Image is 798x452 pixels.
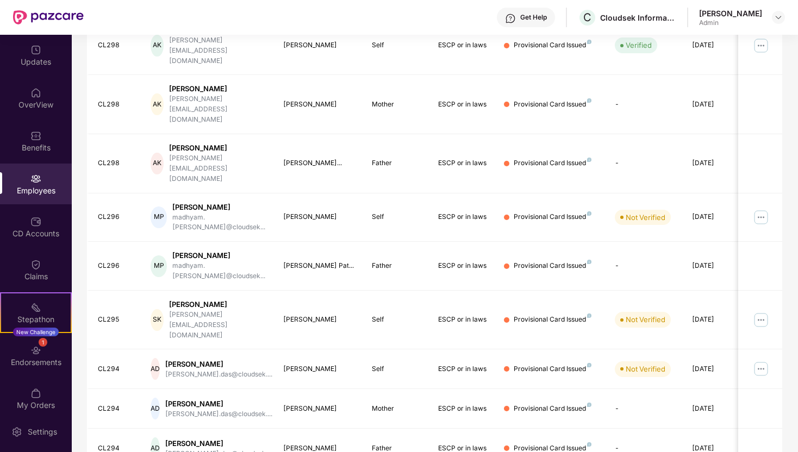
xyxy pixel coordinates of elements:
div: [PERSON_NAME] [283,40,354,51]
div: [DATE] [692,261,741,271]
div: [PERSON_NAME]... [283,158,354,168]
img: svg+xml;base64,PHN2ZyBpZD0iQmVuZWZpdHMiIHhtbG5zPSJodHRwOi8vd3d3LnczLm9yZy8yMDAwL3N2ZyIgd2lkdGg9Ij... [30,130,41,141]
div: madhyam.[PERSON_NAME]@cloudsek... [172,212,266,233]
div: Provisional Card Issued [514,158,591,168]
div: Get Help [520,13,547,22]
div: CL295 [98,315,134,325]
div: Cloudsek Information Security Private Limited [600,12,676,23]
img: svg+xml;base64,PHN2ZyB4bWxucz0iaHR0cDovL3d3dy53My5vcmcvMjAwMC9zdmciIHdpZHRoPSI4IiBoZWlnaHQ9IjgiIH... [587,313,591,318]
img: svg+xml;base64,PHN2ZyB4bWxucz0iaHR0cDovL3d3dy53My5vcmcvMjAwMC9zdmciIHdpZHRoPSIyMSIgaGVpZ2h0PSIyMC... [30,302,41,313]
div: CL296 [98,212,134,222]
div: Provisional Card Issued [514,99,591,110]
div: [PERSON_NAME].das@cloudsek.... [165,369,272,380]
div: AK [151,153,163,174]
img: svg+xml;base64,PHN2ZyBpZD0iVXBkYXRlZCIgeG1sbnM9Imh0dHA6Ly93d3cudzMub3JnLzIwMDAvc3ZnIiB3aWR0aD0iMj... [30,45,41,55]
div: Father [372,158,421,168]
div: [PERSON_NAME] [283,99,354,110]
div: CL296 [98,261,134,271]
div: Provisional Card Issued [514,364,591,374]
div: [PERSON_NAME] [172,250,266,261]
img: svg+xml;base64,PHN2ZyBpZD0iSGVscC0zMngzMiIgeG1sbnM9Imh0dHA6Ly93d3cudzMub3JnLzIwMDAvc3ZnIiB3aWR0aD... [505,13,516,24]
img: manageButton [752,311,770,329]
div: ESCP or in laws [438,404,487,414]
div: New Challenge [13,328,59,336]
div: [PERSON_NAME] [169,143,266,153]
div: CL294 [98,364,134,374]
div: Verified [626,40,652,51]
img: svg+xml;base64,PHN2ZyB4bWxucz0iaHR0cDovL3d3dy53My5vcmcvMjAwMC9zdmciIHdpZHRoPSI4IiBoZWlnaHQ9IjgiIH... [587,40,591,44]
div: [PERSON_NAME][EMAIL_ADDRESS][DOMAIN_NAME] [169,94,266,125]
span: C [583,11,591,24]
img: svg+xml;base64,PHN2ZyBpZD0iU2V0dGluZy0yMHgyMCIgeG1sbnM9Imh0dHA6Ly93d3cudzMub3JnLzIwMDAvc3ZnIiB3aW... [11,426,22,437]
img: svg+xml;base64,PHN2ZyBpZD0iRW5kb3JzZW1lbnRzIiB4bWxucz0iaHR0cDovL3d3dy53My5vcmcvMjAwMC9zdmciIHdpZH... [30,345,41,356]
div: Not Verified [626,314,665,325]
div: [PERSON_NAME] [172,202,266,212]
div: Provisional Card Issued [514,261,591,271]
td: - [606,242,683,291]
div: [PERSON_NAME][EMAIL_ADDRESS][DOMAIN_NAME] [169,153,266,184]
img: svg+xml;base64,PHN2ZyB4bWxucz0iaHR0cDovL3d3dy53My5vcmcvMjAwMC9zdmciIHdpZHRoPSI4IiBoZWlnaHQ9IjgiIH... [587,211,591,216]
div: AD [151,358,160,380]
div: [PERSON_NAME] [165,359,272,369]
div: [DATE] [692,99,741,110]
div: Provisional Card Issued [514,404,591,414]
div: CL298 [98,99,134,110]
div: ESCP or in laws [438,261,487,271]
img: svg+xml;base64,PHN2ZyBpZD0iSG9tZSIgeG1sbnM9Imh0dHA6Ly93d3cudzMub3JnLzIwMDAvc3ZnIiB3aWR0aD0iMjAiIG... [30,87,41,98]
div: CL298 [98,158,134,168]
div: [PERSON_NAME] Pat... [283,261,354,271]
div: ESCP or in laws [438,158,487,168]
div: [DATE] [692,315,741,325]
img: svg+xml;base64,PHN2ZyB4bWxucz0iaHR0cDovL3d3dy53My5vcmcvMjAwMC9zdmciIHdpZHRoPSI4IiBoZWlnaHQ9IjgiIH... [587,158,591,162]
div: Admin [699,18,762,27]
div: [PERSON_NAME][EMAIL_ADDRESS][DOMAIN_NAME] [169,35,266,66]
div: CL298 [98,40,134,51]
div: ESCP or in laws [438,99,487,110]
div: madhyam.[PERSON_NAME]@cloudsek... [172,261,266,281]
div: [DATE] [692,364,741,374]
div: ESCP or in laws [438,315,487,325]
td: - [606,75,683,134]
div: [PERSON_NAME][EMAIL_ADDRESS][DOMAIN_NAME] [169,310,266,341]
div: [DATE] [692,404,741,414]
div: CL294 [98,404,134,414]
div: Provisional Card Issued [514,212,591,222]
div: Self [372,315,421,325]
div: 1 [39,338,47,347]
div: Self [372,364,421,374]
div: [DATE] [692,158,741,168]
div: SK [151,309,163,331]
div: [PERSON_NAME] [699,8,762,18]
div: [DATE] [692,40,741,51]
img: svg+xml;base64,PHN2ZyB4bWxucz0iaHR0cDovL3d3dy53My5vcmcvMjAwMC9zdmciIHdpZHRoPSI4IiBoZWlnaHQ9IjgiIH... [587,442,591,447]
div: Mother [372,404,421,414]
div: Settings [24,426,60,437]
td: - [606,389,683,429]
img: svg+xml;base64,PHN2ZyB4bWxucz0iaHR0cDovL3d3dy53My5vcmcvMjAwMC9zdmciIHdpZHRoPSI4IiBoZWlnaHQ9IjgiIH... [587,363,591,367]
div: ESCP or in laws [438,212,487,222]
div: [PERSON_NAME] [283,212,354,222]
div: Provisional Card Issued [514,40,591,51]
div: [PERSON_NAME] [283,364,354,374]
div: [PERSON_NAME] [165,438,272,449]
div: [PERSON_NAME] [283,315,354,325]
div: MP [151,206,167,228]
div: ESCP or in laws [438,40,487,51]
img: manageButton [752,37,770,54]
div: [DATE] [692,212,741,222]
div: AD [151,398,160,419]
div: Provisional Card Issued [514,315,591,325]
img: svg+xml;base64,PHN2ZyB4bWxucz0iaHR0cDovL3d3dy53My5vcmcvMjAwMC9zdmciIHdpZHRoPSI4IiBoZWlnaHQ9IjgiIH... [587,403,591,407]
img: New Pazcare Logo [13,10,84,24]
img: svg+xml;base64,PHN2ZyBpZD0iRW1wbG95ZWVzIiB4bWxucz0iaHR0cDovL3d3dy53My5vcmcvMjAwMC9zdmciIHdpZHRoPS... [30,173,41,184]
div: Mother [372,99,421,110]
div: Self [372,40,421,51]
img: svg+xml;base64,PHN2ZyBpZD0iTXlfT3JkZXJzIiBkYXRhLW5hbWU9Ik15IE9yZGVycyIgeG1sbnM9Imh0dHA6Ly93d3cudz... [30,388,41,399]
div: ESCP or in laws [438,364,487,374]
div: MP [151,255,167,277]
div: Self [372,212,421,222]
img: manageButton [752,360,770,378]
div: AK [151,35,163,56]
div: Not Verified [626,212,665,223]
img: svg+xml;base64,PHN2ZyB4bWxucz0iaHR0cDovL3d3dy53My5vcmcvMjAwMC9zdmciIHdpZHRoPSI4IiBoZWlnaHQ9IjgiIH... [587,98,591,103]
